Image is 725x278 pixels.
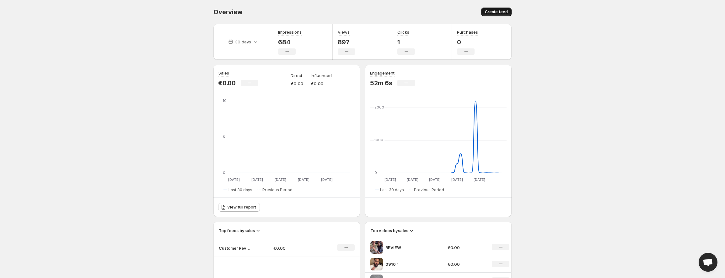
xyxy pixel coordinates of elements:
text: 0 [374,170,377,175]
p: €0.00 [291,81,303,87]
text: [DATE] [251,177,263,182]
p: 1 [397,38,415,46]
span: Last 30 days [228,187,252,192]
text: 5 [223,135,225,139]
text: [DATE] [407,177,418,182]
span: Last 30 days [380,187,404,192]
text: [DATE] [474,177,485,182]
h3: Views [338,29,350,35]
text: [DATE] [275,177,286,182]
h3: Top feeds by sales [219,227,255,234]
h3: Clicks [397,29,409,35]
text: [DATE] [321,177,333,182]
img: REVIEW [370,241,383,254]
h3: Purchases [457,29,478,35]
div: Open chat [699,253,717,272]
p: 30 days [235,39,251,45]
text: [DATE] [429,177,441,182]
text: 0 [223,170,225,175]
h3: Sales [218,70,229,76]
p: 684 [278,38,302,46]
text: [DATE] [298,177,309,182]
p: Customer Review [219,245,250,251]
h3: Impressions [278,29,302,35]
p: 897 [338,38,355,46]
p: Direct [291,72,302,79]
span: Previous Period [414,187,444,192]
span: View full report [227,205,256,210]
img: 0910 1 [370,258,383,270]
p: 52m 6s [370,79,392,87]
text: [DATE] [228,177,240,182]
p: 0910 1 [385,261,432,267]
span: Previous Period [262,187,293,192]
p: €0.00 [448,261,485,267]
h3: Engagement [370,70,395,76]
p: Influenced [311,72,332,79]
p: €0.00 [273,245,318,251]
text: [DATE] [384,177,396,182]
span: Overview [213,8,242,16]
h3: Top videos by sales [370,227,408,234]
p: €0.00 [448,244,485,251]
button: Create feed [481,8,512,16]
span: Create feed [485,9,508,14]
p: €0.00 [218,79,236,87]
text: 2000 [374,105,384,109]
p: 0 [457,38,478,46]
text: 1000 [374,138,383,142]
a: View full report [218,203,260,212]
p: REVIEW [385,244,432,251]
text: 10 [223,98,227,103]
text: [DATE] [451,177,463,182]
p: €0.00 [311,81,332,87]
